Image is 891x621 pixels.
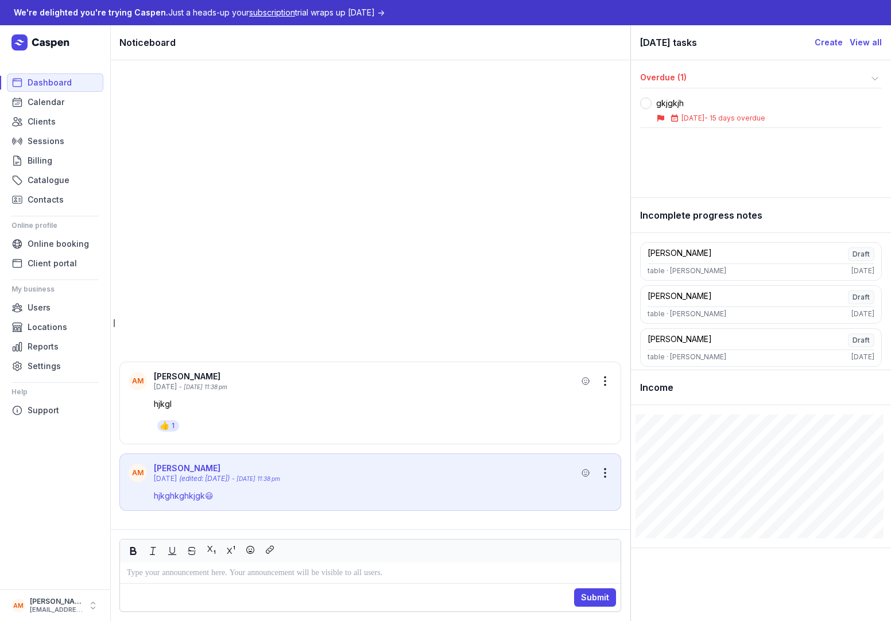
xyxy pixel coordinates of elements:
span: Support [28,403,59,417]
div: Noticeboard [110,25,630,60]
span: Sessions [28,134,64,148]
div: table · [PERSON_NAME] [648,266,726,275]
div: Incomplete progress notes [631,198,891,233]
div: - [DATE] 11:38 pm [232,475,280,483]
div: Help [11,383,99,401]
div: [DATE] [154,474,177,483]
span: Catalogue [28,173,69,187]
div: 1 [172,421,175,430]
div: [PERSON_NAME] [648,247,712,261]
p: hjkghkghkjgk😃 [154,490,612,502]
span: We're delighted you're trying Caspen. [14,7,168,17]
a: [PERSON_NAME]Drafttable · [PERSON_NAME][DATE] [640,285,882,324]
div: My business [11,280,99,298]
div: Income [631,370,891,405]
span: Clients [28,115,56,129]
div: gkjgkjh [656,98,765,109]
a: [PERSON_NAME]Drafttable · [PERSON_NAME][DATE] [640,328,882,367]
div: table · [PERSON_NAME] [648,352,726,362]
div: [PERSON_NAME] [30,597,83,606]
span: Draft [848,333,874,347]
button: Submit [574,588,616,607]
div: [EMAIL_ADDRESS][DOMAIN_NAME] [30,606,83,614]
div: Online profile [11,216,99,235]
span: Online booking [28,237,89,251]
div: Just a heads-up your trial wraps up [DATE] → [14,6,385,20]
div: [DATE] [851,352,874,362]
span: Users [28,301,51,315]
div: table · [PERSON_NAME] [648,309,726,319]
span: Draft [848,290,874,304]
a: View all [850,36,882,49]
div: 👍 [160,420,169,432]
div: - [DATE] 11:38 pm [179,383,227,391]
span: Client portal [28,257,77,270]
p: hjkgl [154,398,612,410]
span: Contacts [28,193,64,207]
div: Overdue (1) [640,72,868,86]
span: Reports [28,340,59,354]
span: Draft [848,247,874,261]
span: Submit [581,591,609,604]
span: Dashboard [28,76,72,90]
div: [DATE] [154,382,177,391]
span: subscription [249,7,295,17]
div: [DATE] [851,309,874,319]
span: Locations [28,320,67,334]
a: Create [815,36,843,49]
a: [PERSON_NAME]Drafttable · [PERSON_NAME][DATE] [640,242,882,281]
span: Billing [28,154,52,168]
span: AM [132,377,144,386]
div: (edited: [DATE]) [179,474,230,483]
div: [DATE] [851,266,874,275]
span: - 15 days overdue [704,114,765,122]
span: [DATE] [681,114,704,122]
div: [PERSON_NAME] [648,333,712,347]
div: [PERSON_NAME] [154,463,578,474]
div: [DATE] tasks [640,34,815,51]
span: AM [13,599,24,612]
span: AM [132,468,144,478]
div: [PERSON_NAME] [154,371,578,382]
span: Settings [28,359,61,373]
div: [PERSON_NAME] [648,290,712,304]
span: Calendar [28,95,64,109]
